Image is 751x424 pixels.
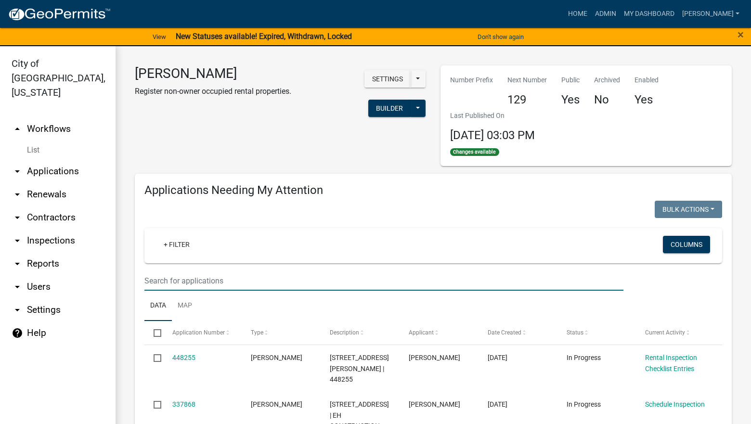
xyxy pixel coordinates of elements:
[620,5,678,23] a: My Dashboard
[321,321,400,344] datatable-header-cell: Description
[450,75,493,85] p: Number Prefix
[561,93,580,107] h4: Yes
[135,86,291,97] p: Register non-owner occupied rental properties.
[144,183,722,197] h4: Applications Needing My Attention
[488,400,507,408] span: 11/20/2024
[176,32,352,41] strong: New Statuses available! Expired, Withdrawn, Locked
[591,5,620,23] a: Admin
[172,291,198,321] a: Map
[12,327,23,339] i: help
[507,75,547,85] p: Next Number
[172,354,195,361] a: 448255
[636,321,715,344] datatable-header-cell: Current Activity
[594,75,620,85] p: Archived
[364,70,411,88] button: Settings
[144,271,623,291] input: Search for applications
[645,329,685,336] span: Current Activity
[474,29,528,45] button: Don't show again
[330,329,359,336] span: Description
[663,236,710,253] button: Columns
[450,148,499,156] span: Changes available
[488,354,507,361] span: 07/11/2025
[561,75,580,85] p: Public
[634,75,659,85] p: Enabled
[488,329,521,336] span: Date Created
[12,235,23,246] i: arrow_drop_down
[12,123,23,135] i: arrow_drop_up
[251,354,302,361] span: Rental Registration
[12,189,23,200] i: arrow_drop_down
[368,100,411,117] button: Builder
[172,329,225,336] span: Application Number
[12,212,23,223] i: arrow_drop_down
[12,281,23,293] i: arrow_drop_down
[738,28,744,41] span: ×
[149,29,170,45] a: View
[564,5,591,23] a: Home
[12,304,23,316] i: arrow_drop_down
[645,400,705,408] a: Schedule Inspection
[251,329,263,336] span: Type
[738,29,744,40] button: Close
[557,321,636,344] datatable-header-cell: Status
[330,354,389,384] span: 801 E 1ST AVE | PIERCE, LARRY (Deed) | 448255
[655,201,722,218] button: Bulk Actions
[242,321,321,344] datatable-header-cell: Type
[156,236,197,253] a: + Filter
[507,93,547,107] h4: 129
[567,400,601,408] span: In Progress
[479,321,557,344] datatable-header-cell: Date Created
[251,400,302,408] span: Rental Registration
[144,321,163,344] datatable-header-cell: Select
[135,65,291,82] h3: [PERSON_NAME]
[567,354,601,361] span: In Progress
[144,291,172,321] a: Data
[450,128,535,142] span: [DATE] 03:03 PM
[567,329,583,336] span: Status
[12,258,23,270] i: arrow_drop_down
[450,111,535,121] p: Last Published On
[409,329,434,336] span: Applicant
[400,321,479,344] datatable-header-cell: Applicant
[409,400,460,408] span: Becir Selimovic
[645,354,697,373] a: Rental Inspection Checklist Entries
[409,354,460,361] span: LARRY PIERCE
[172,400,195,408] a: 337868
[12,166,23,177] i: arrow_drop_down
[634,93,659,107] h4: Yes
[594,93,620,107] h4: No
[678,5,743,23] a: [PERSON_NAME]
[163,321,242,344] datatable-header-cell: Application Number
